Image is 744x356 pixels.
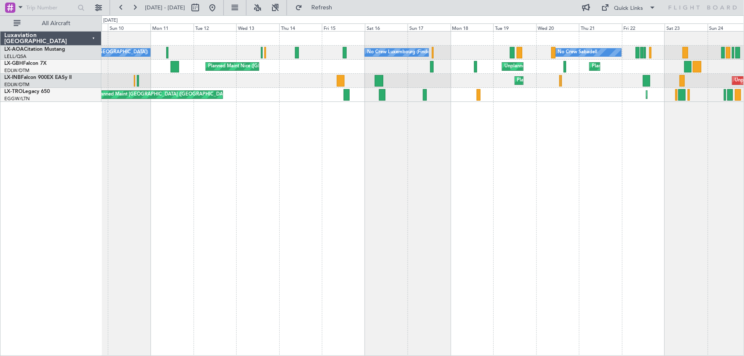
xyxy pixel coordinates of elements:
[4,47,65,52] a: LX-AOACitation Mustang
[536,23,579,31] div: Wed 20
[151,23,194,31] div: Mon 11
[4,75,72,80] a: LX-INBFalcon 900EX EASy II
[4,67,29,74] a: EDLW/DTM
[322,23,365,31] div: Fri 15
[108,23,151,31] div: Sun 10
[208,60,303,73] div: Planned Maint Nice ([GEOGRAPHIC_DATA])
[145,4,185,12] span: [DATE] - [DATE]
[493,23,536,31] div: Tue 19
[504,60,645,73] div: Unplanned Maint [GEOGRAPHIC_DATA] ([GEOGRAPHIC_DATA])
[26,1,75,14] input: Trip Number
[558,46,598,59] div: No Crew Sabadell
[4,53,26,60] a: LELL/QSA
[4,47,24,52] span: LX-AOA
[4,89,50,94] a: LX-TROLegacy 650
[22,20,90,26] span: All Aircraft
[291,1,342,14] button: Refresh
[90,88,231,101] div: Unplanned Maint [GEOGRAPHIC_DATA] ([GEOGRAPHIC_DATA])
[4,75,21,80] span: LX-INB
[194,23,237,31] div: Tue 12
[279,23,322,31] div: Thu 14
[4,61,23,66] span: LX-GBH
[236,23,279,31] div: Wed 13
[367,46,433,59] div: No Crew Luxembourg (Findel)
[4,81,29,88] a: EDLW/DTM
[597,1,660,14] button: Quick Links
[451,23,494,31] div: Mon 18
[365,23,408,31] div: Sat 16
[4,96,30,102] a: EGGW/LTN
[408,23,451,31] div: Sun 17
[103,17,118,24] div: [DATE]
[4,89,23,94] span: LX-TRO
[579,23,622,31] div: Thu 21
[304,5,340,11] span: Refresh
[614,4,643,13] div: Quick Links
[9,17,93,30] button: All Aircraft
[4,61,46,66] a: LX-GBHFalcon 7X
[622,23,665,31] div: Fri 22
[517,74,588,87] div: Planned Maint Geneva (Cointrin)
[665,23,708,31] div: Sat 23
[592,60,687,73] div: Planned Maint Nice ([GEOGRAPHIC_DATA])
